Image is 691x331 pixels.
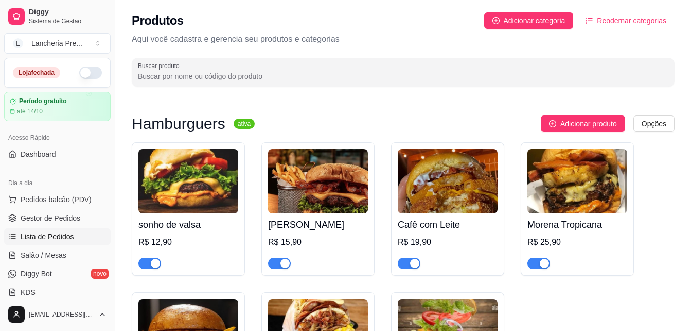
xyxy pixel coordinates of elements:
[4,228,111,245] a: Lista de Pedidos
[132,12,184,29] h2: Produtos
[138,236,238,249] div: R$ 12,90
[19,97,67,105] article: Período gratuito
[4,129,111,146] div: Acesso Rápido
[21,269,52,279] span: Diggy Bot
[504,15,565,26] span: Adicionar categoria
[13,38,23,48] span: L
[549,120,556,127] span: plus-circle
[21,287,36,297] span: KDS
[4,146,111,162] a: Dashboard
[4,4,111,29] a: DiggySistema de Gestão
[21,149,56,159] span: Dashboard
[560,118,617,129] span: Adicionar produto
[398,218,498,232] h4: Cafê com Leite
[633,115,675,132] button: Opções
[527,218,627,232] h4: Morena Tropicana
[268,236,368,249] div: R$ 15,90
[642,118,666,129] span: Opções
[268,218,368,232] h4: [PERSON_NAME]
[29,17,107,25] span: Sistema de Gestão
[484,12,574,29] button: Adicionar categoria
[138,149,238,213] img: product-image
[4,284,111,301] a: KDS
[21,250,66,260] span: Salão / Mesas
[4,191,111,208] button: Pedidos balcão (PDV)
[17,107,43,115] article: até 14/10
[31,38,82,48] div: Lancheria Pre ...
[268,149,368,213] img: product-image
[4,92,111,121] a: Período gratuitoaté 14/10
[4,33,111,54] button: Select a team
[527,236,627,249] div: R$ 25,90
[398,149,498,213] img: product-image
[132,118,225,130] h3: Hamburguers
[13,67,60,78] div: Loja fechada
[21,231,74,242] span: Lista de Pedidos
[21,213,80,223] span: Gestor de Pedidos
[586,17,593,24] span: ordered-list
[138,218,238,232] h4: sonho de valsa
[138,71,668,81] input: Buscar produto
[234,119,255,129] sup: ativa
[398,236,498,249] div: R$ 19,90
[138,61,183,70] label: Buscar produto
[577,12,675,29] button: Reodernar categorias
[21,194,92,205] span: Pedidos balcão (PDV)
[4,175,111,191] div: Dia a dia
[132,33,675,45] p: Aqui você cadastra e gerencia seu produtos e categorias
[29,310,94,319] span: [EMAIL_ADDRESS][DOMAIN_NAME]
[4,210,111,226] a: Gestor de Pedidos
[79,67,102,79] button: Alterar Status
[527,149,627,213] img: product-image
[4,302,111,327] button: [EMAIL_ADDRESS][DOMAIN_NAME]
[492,17,500,24] span: plus-circle
[541,115,625,132] button: Adicionar produto
[597,15,666,26] span: Reodernar categorias
[4,247,111,263] a: Salão / Mesas
[4,266,111,282] a: Diggy Botnovo
[29,8,107,17] span: Diggy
